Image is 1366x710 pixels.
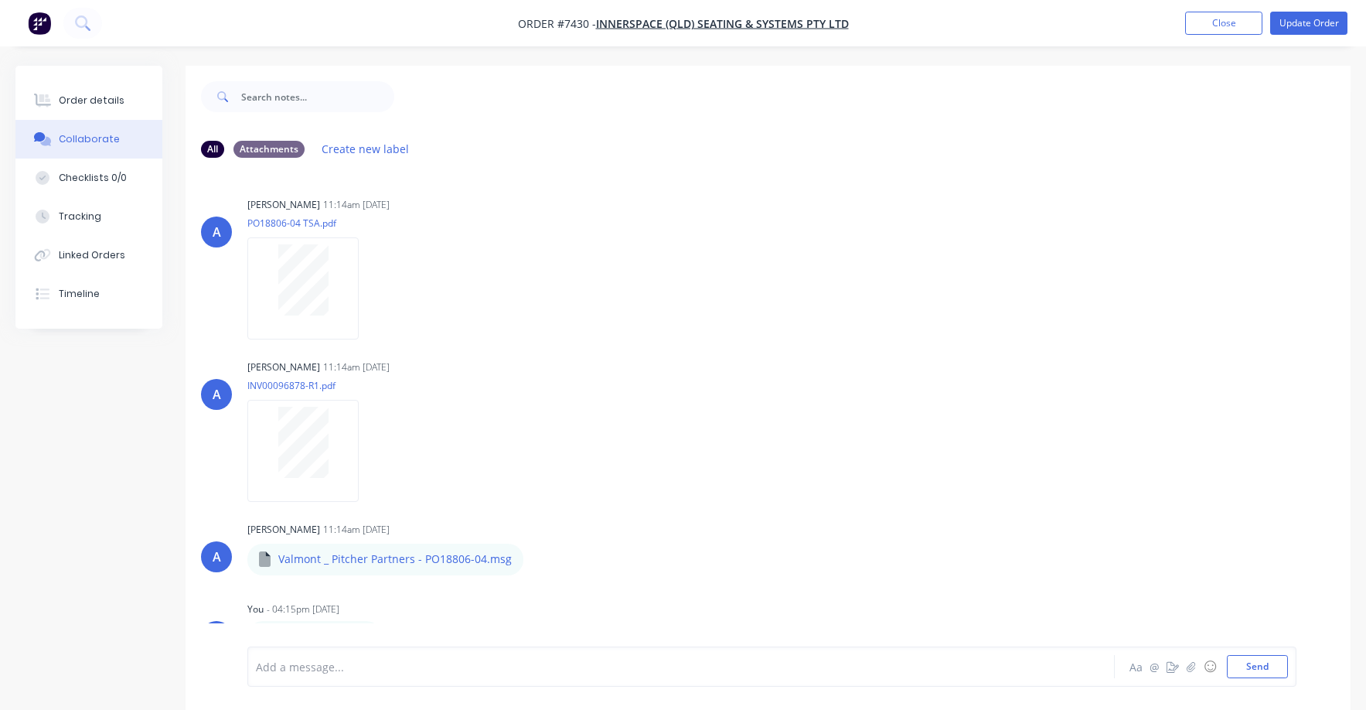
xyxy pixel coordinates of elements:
div: Tracking [59,210,101,224]
p: Valmont _ Pitcher Partners - PO18806-04.msg [278,551,512,567]
span: Order #7430 - [518,16,596,31]
div: Timeline [59,287,100,301]
a: Innerspace (QLD) Seating & Systems Pty Ltd [596,16,849,31]
div: Checklists 0/0 [59,171,127,185]
p: INV00096878-R1.pdf [247,379,374,392]
button: Close [1185,12,1262,35]
div: [PERSON_NAME] [247,523,320,537]
p: PO18806-04 TSA.pdf [247,217,374,230]
div: You [247,602,264,616]
div: 11:14am [DATE] [323,198,390,212]
div: 11:14am [DATE] [323,523,390,537]
button: Checklists 0/0 [15,159,162,197]
button: @ [1145,657,1163,676]
button: Aa [1126,657,1145,676]
button: Timeline [15,275,162,313]
button: Create new label [314,138,417,159]
button: Send [1227,655,1288,678]
button: Linked Orders [15,236,162,275]
div: A [213,385,221,404]
button: ☺ [1201,657,1219,676]
img: Factory [28,12,51,35]
div: A [213,223,221,241]
button: Update Order [1270,12,1347,35]
div: 11:14am [DATE] [323,360,390,374]
div: Attachments [233,141,305,158]
input: Search notes... [241,81,394,112]
div: [PERSON_NAME] [247,198,320,212]
div: [PERSON_NAME] [247,360,320,374]
button: Tracking [15,197,162,236]
div: A [213,548,221,566]
button: Order details [15,81,162,120]
div: Order details [59,94,124,108]
div: Collaborate [59,132,120,146]
div: Linked Orders [59,248,125,262]
button: Collaborate [15,120,162,159]
div: - 04:15pm [DATE] [267,602,339,616]
div: All [201,141,224,158]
